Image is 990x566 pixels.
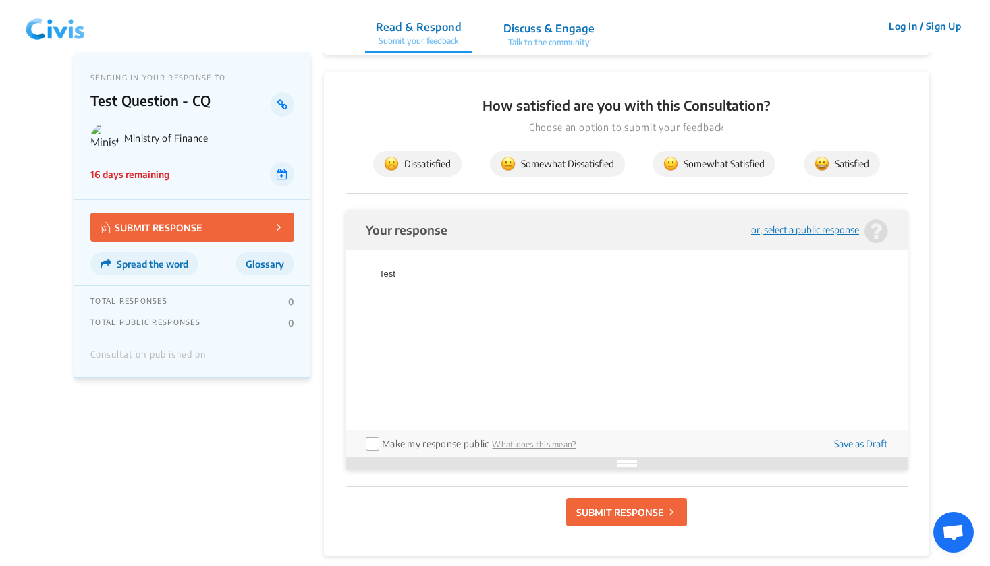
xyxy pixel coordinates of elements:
[492,439,576,449] span: What does this mean?
[490,151,625,177] button: Somewhat Dissatisfied
[576,505,664,519] p: SUBMIT RESPONSE
[366,254,887,430] iframe: Rich Text Editor, editor1
[751,225,859,235] div: or, select a public response
[236,252,294,275] button: Glossary
[346,120,908,135] p: Choose an option to submit your feedback
[90,296,167,307] p: TOTAL RESPONSES
[101,222,111,233] img: Vector.jpg
[501,157,614,171] span: Somewhat Dissatisfied
[663,157,765,171] span: Somewhat Satisfied
[376,35,462,47] p: Submit your feedback
[366,223,447,236] div: Your response
[346,96,908,115] p: How satisfied are you with this Consultation?
[246,258,284,270] span: Glossary
[663,157,678,171] img: somewhat_satisfied.svg
[90,252,198,275] button: Spread the word
[90,213,294,242] button: SUBMIT RESPONSE
[124,132,294,144] p: Ministry of Finance
[384,157,399,171] img: dissatisfied.svg
[384,157,451,171] span: Dissatisfied
[373,151,462,177] button: Dissatisfied
[653,151,775,177] button: Somewhat Satisfied
[815,157,829,171] img: satisfied.svg
[834,436,887,451] p: Save as Draft
[90,349,206,367] div: Consultation published on
[815,157,869,171] span: Satisfied
[503,36,595,49] p: Talk to the community
[503,20,595,36] p: Discuss & Engage
[90,92,271,117] p: Test Question - CQ
[804,151,880,177] button: Satisfied
[382,438,489,449] label: Make my response public
[376,19,462,35] p: Read & Respond
[20,6,90,47] img: navlogo.png
[566,498,687,526] button: SUBMIT RESPONSE
[880,16,970,36] button: Log In / Sign Up
[90,167,169,181] p: 16 days remaining
[501,157,516,171] img: somewhat_dissatisfied.svg
[101,219,202,235] p: SUBMIT RESPONSE
[288,318,294,329] p: 0
[288,296,294,307] p: 0
[933,512,974,553] div: Open chat
[117,258,188,270] span: Spread the word
[90,123,119,152] img: Ministry of Finance logo
[90,73,294,82] p: SENDING IN YOUR RESPONSE TO
[90,318,200,329] p: TOTAL PUBLIC RESPONSES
